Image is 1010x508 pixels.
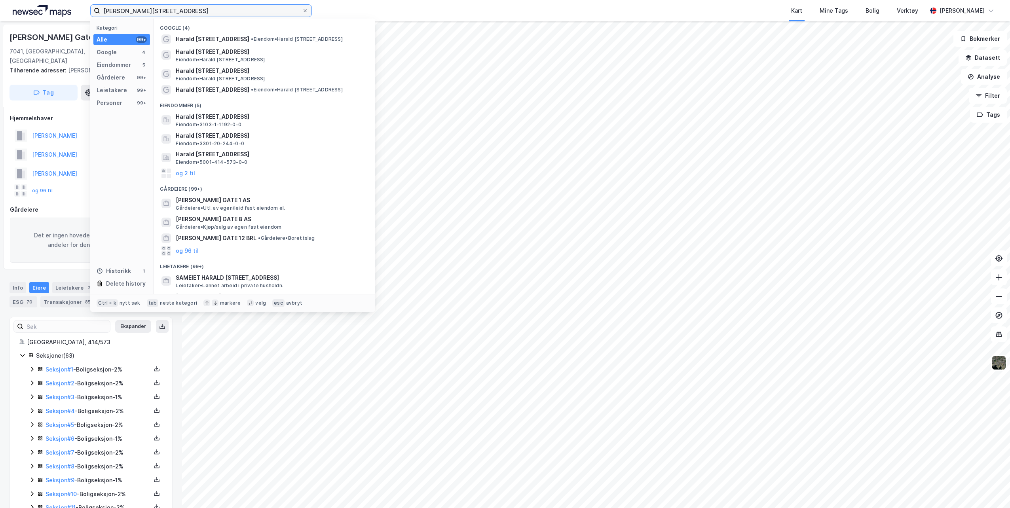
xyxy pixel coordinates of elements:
div: Gårdeiere (99+) [154,180,375,194]
div: Det er ingen hovedeiere med signifikante andeler for denne eiendommen [10,218,172,263]
div: 1 [140,268,147,274]
div: Seksjoner ( 63 ) [36,351,163,360]
div: [PERSON_NAME] [940,6,985,15]
div: tab [147,299,159,307]
a: Seksjon#1 [46,366,73,373]
div: 99+ [136,74,147,81]
span: [PERSON_NAME] GATE 1 AS [176,195,366,205]
div: Leietakere [97,85,127,95]
span: Gårdeiere • Kjøp/salg av egen fast eiendom [176,224,281,230]
div: - Boligseksjon - 1% [46,392,151,402]
a: Seksjon#4 [46,408,75,414]
img: 9k= [991,355,1006,370]
div: - Boligseksjon - 1% [46,434,151,444]
span: Harald [STREET_ADDRESS] [176,66,366,76]
span: • [251,87,253,93]
div: - Boligseksjon - 2% [46,448,151,457]
button: Filter [969,88,1007,104]
a: Seksjon#8 [46,463,74,470]
div: 99+ [136,100,147,106]
span: Harald [STREET_ADDRESS] [176,47,366,57]
span: Eiendom • Harald [STREET_ADDRESS] [176,57,265,63]
span: Harald [STREET_ADDRESS] [176,150,366,159]
a: Seksjon#3 [46,394,74,400]
div: Leietakere (99+) [154,257,375,271]
div: Mine Tags [820,6,848,15]
div: - Boligseksjon - 2% [46,489,151,499]
img: logo.a4113a55bc3d86da70a041830d287a7e.svg [13,5,71,17]
span: Gårdeiere • Borettslag [258,235,315,241]
div: Historikk [97,266,131,276]
div: 70 [25,298,34,306]
button: Datasett [959,50,1007,66]
iframe: Chat Widget [970,470,1010,508]
input: Søk på adresse, matrikkel, gårdeiere, leietakere eller personer [100,5,302,17]
div: Info [9,282,26,293]
button: Tag [9,85,78,100]
div: 7041, [GEOGRAPHIC_DATA], [GEOGRAPHIC_DATA] [9,47,110,66]
button: Bokmerker [953,31,1007,47]
span: [PERSON_NAME] GATE 8 AS [176,214,366,224]
input: Søk [23,320,110,332]
a: Seksjon#7 [46,449,74,456]
div: Kart [791,6,802,15]
span: Harald [STREET_ADDRESS] [176,112,366,121]
span: SAMEIET HARALD [STREET_ADDRESS] [176,273,366,282]
span: Eiendom • Harald [STREET_ADDRESS] [176,76,265,82]
div: Google (4) [154,19,375,33]
div: Delete history [106,279,146,288]
div: 5 [140,62,147,68]
div: Bolig [866,6,879,15]
div: Ctrl + k [97,299,118,307]
div: Leietakere [52,282,96,293]
span: Tilhørende adresser: [9,67,68,74]
div: 99+ [136,87,147,93]
span: [PERSON_NAME] GATE 12 BRL [176,233,256,243]
span: Harald [STREET_ADDRESS] [176,85,249,95]
div: 2 [85,284,93,292]
span: Eiendom • 5001-414-573-0-0 [176,159,247,165]
span: Eiendom • Harald [STREET_ADDRESS] [251,36,342,42]
div: - Boligseksjon - 2% [46,420,151,430]
span: Harald [STREET_ADDRESS] [176,34,249,44]
div: Transaksjoner [40,296,95,307]
div: velg [255,300,266,306]
div: Alle [97,35,107,44]
div: 99+ [136,36,147,43]
button: Tags [970,107,1007,123]
button: Analyse [961,69,1007,85]
span: [PERSON_NAME] KAMMERORKESTER [176,292,366,301]
div: markere [220,300,241,306]
div: Eiendommer [97,60,131,70]
div: Eiendommer (5) [154,96,375,110]
div: 4 [140,49,147,55]
div: Hjemmelshaver [10,114,172,123]
a: Seksjon#6 [46,435,74,442]
div: - Boligseksjon - 1% [46,476,151,485]
span: • [251,36,253,42]
div: neste kategori [160,300,197,306]
div: ESG [9,296,37,307]
div: avbryt [286,300,302,306]
button: og 96 til [176,246,199,256]
span: Harald [STREET_ADDRESS] [176,131,366,140]
div: Eiere [29,282,49,293]
div: [PERSON_NAME] Gate 11 [9,31,104,44]
div: [PERSON_NAME] Gate 13 [9,66,166,75]
div: Kategori [97,25,150,31]
div: Personer [97,98,122,108]
span: Eiendom • 3301-20-244-0-0 [176,140,244,147]
div: Gårdeiere [10,205,172,214]
span: Eiendom • Harald [STREET_ADDRESS] [251,87,342,93]
div: - Boligseksjon - 2% [46,379,151,388]
div: - Boligseksjon - 2% [46,462,151,471]
span: Leietaker • Lønnet arbeid i private husholdn. [176,282,283,289]
div: Google [97,47,117,57]
button: og 2 til [176,169,195,178]
div: nytt søk [120,300,140,306]
a: Seksjon#5 [46,421,74,428]
div: [GEOGRAPHIC_DATA], 414/573 [27,337,163,347]
span: • [258,235,260,241]
div: Gårdeiere [97,73,125,82]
